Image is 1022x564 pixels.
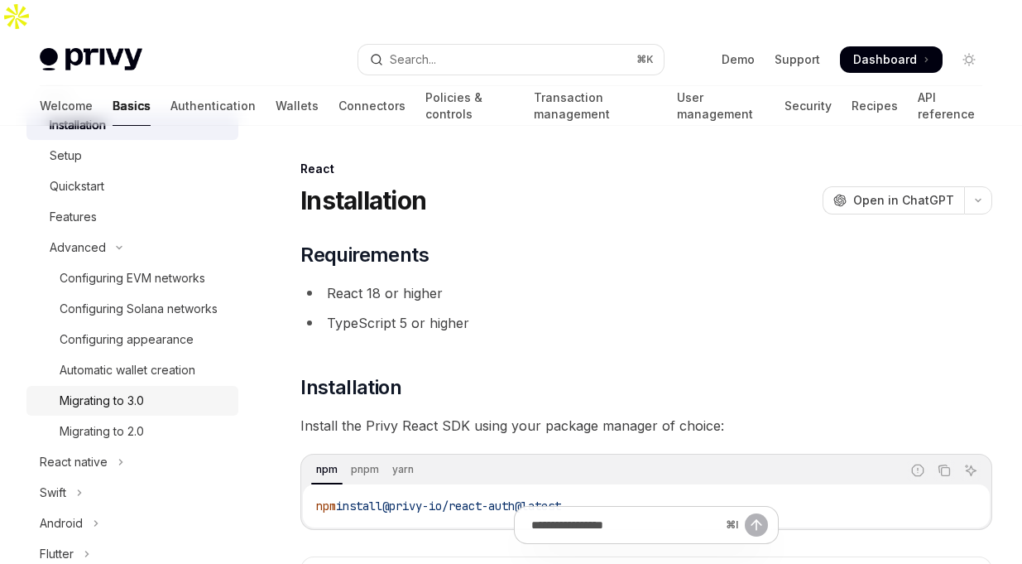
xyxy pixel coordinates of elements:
[722,51,755,68] a: Demo
[960,460,981,481] button: Ask AI
[60,391,144,411] div: Migrating to 3.0
[26,478,238,508] button: Toggle Swift section
[853,192,954,209] span: Open in ChatGPT
[26,294,238,324] a: Configuring Solana networks
[40,483,66,503] div: Swift
[390,50,436,70] div: Search...
[50,207,97,227] div: Features
[534,86,657,126] a: Transaction management
[933,460,955,481] button: Copy the contents from the code block
[300,161,992,177] div: React
[336,499,382,513] span: install
[358,45,664,75] button: Open search
[677,86,765,126] a: User management
[387,460,419,480] div: yarn
[113,86,151,126] a: Basics
[918,86,982,126] a: API reference
[26,171,238,201] a: Quickstart
[852,86,898,126] a: Recipes
[26,325,238,354] a: Configuring appearance
[50,176,104,196] div: Quickstart
[26,233,238,263] button: Toggle Advanced section
[853,51,917,68] span: Dashboard
[40,513,83,533] div: Android
[346,460,384,480] div: pnpm
[745,513,768,537] button: Send message
[26,509,238,538] button: Toggle Android section
[636,53,654,66] span: ⌘ K
[823,186,964,215] button: Open in ChatGPT
[276,86,319,126] a: Wallets
[40,86,93,126] a: Welcome
[784,86,832,126] a: Security
[311,460,343,480] div: npm
[316,499,336,513] span: npm
[382,499,561,513] span: @privy-io/react-auth@latest
[26,263,238,293] a: Configuring EVM networks
[300,186,426,215] h1: Installation
[775,51,820,68] a: Support
[300,414,992,437] span: Install the Privy React SDK using your package manager of choice:
[425,86,514,126] a: Policies & controls
[338,86,405,126] a: Connectors
[26,386,238,416] a: Migrating to 3.0
[60,330,194,349] div: Configuring appearance
[60,360,195,380] div: Automatic wallet creation
[60,299,218,319] div: Configuring Solana networks
[26,202,238,232] a: Features
[60,422,144,441] div: Migrating to 2.0
[300,374,401,401] span: Installation
[60,268,205,288] div: Configuring EVM networks
[26,141,238,171] a: Setup
[26,417,238,446] a: Migrating to 2.0
[300,282,992,305] li: React 18 or higher
[26,355,238,385] a: Automatic wallet creation
[840,46,943,73] a: Dashboard
[50,146,82,166] div: Setup
[956,46,982,73] button: Toggle dark mode
[300,242,429,268] span: Requirements
[40,48,142,71] img: light logo
[531,507,719,543] input: Ask a question...
[40,452,108,472] div: React native
[300,311,992,335] li: TypeScript 5 or higher
[50,238,106,258] div: Advanced
[170,86,256,126] a: Authentication
[40,544,74,564] div: Flutter
[26,447,238,477] button: Toggle React native section
[907,460,928,481] button: Report incorrect code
